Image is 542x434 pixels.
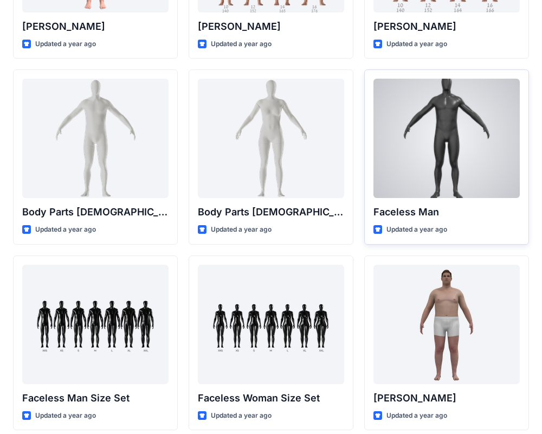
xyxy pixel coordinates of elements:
p: Body Parts [DEMOGRAPHIC_DATA] [22,205,169,220]
p: Updated a year ago [211,410,272,422]
a: Faceless Man Size Set [22,265,169,384]
p: Faceless Woman Size Set [198,391,344,406]
p: [PERSON_NAME] [373,19,520,34]
p: Updated a year ago [35,224,96,235]
a: Faceless Man [373,79,520,198]
p: Updated a year ago [386,410,447,422]
p: [PERSON_NAME] [373,391,520,406]
a: Body Parts Male [22,79,169,198]
p: [PERSON_NAME] [198,19,344,34]
p: Faceless Man [373,205,520,220]
p: Updated a year ago [211,224,272,235]
a: Joseph [373,265,520,384]
a: Faceless Woman Size Set [198,265,344,384]
p: [PERSON_NAME] [22,19,169,34]
p: Body Parts [DEMOGRAPHIC_DATA] [198,205,344,220]
a: Body Parts Female [198,79,344,198]
p: Updated a year ago [35,410,96,422]
p: Updated a year ago [386,39,447,50]
p: Updated a year ago [386,224,447,235]
p: Updated a year ago [35,39,96,50]
p: Updated a year ago [211,39,272,50]
p: Faceless Man Size Set [22,391,169,406]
